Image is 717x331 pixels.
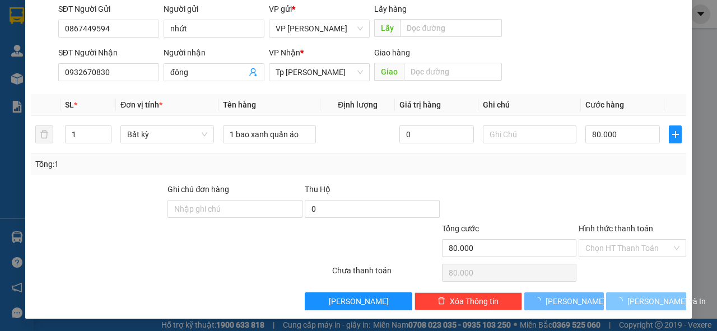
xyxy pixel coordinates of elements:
button: delete [35,125,53,143]
th: Ghi chú [478,94,581,116]
span: VP Nhận [269,48,300,57]
span: [PERSON_NAME] [329,295,389,307]
b: Gửi khách hàng [69,16,111,69]
label: Ghi chú đơn hàng [167,185,229,194]
div: SĐT Người Nhận [58,46,159,59]
div: Người gửi [164,3,264,15]
div: SĐT Người Gửi [58,3,159,15]
input: Dọc đường [400,19,501,37]
div: VP gửi [269,3,370,15]
span: user-add [249,68,258,77]
button: plus [669,125,682,143]
span: Tên hàng [223,100,256,109]
div: Người nhận [164,46,264,59]
button: [PERSON_NAME] [524,292,604,310]
span: Tổng cước [442,224,479,233]
b: [PERSON_NAME] [14,72,63,125]
span: [PERSON_NAME] và In [627,295,706,307]
span: VP Phan Rang [276,20,363,37]
span: Thu Hộ [305,185,330,194]
span: Tp Hồ Chí Minh [276,64,363,81]
img: logo.jpg [122,14,148,41]
button: deleteXóa Thông tin [415,292,522,310]
input: Ghi Chú [483,125,576,143]
span: Bất kỳ [127,126,207,143]
button: [PERSON_NAME] và In [606,292,686,310]
span: Đơn vị tính [120,100,162,109]
div: Chưa thanh toán [331,264,441,284]
span: delete [437,297,445,306]
span: [PERSON_NAME] [546,295,606,307]
div: Tổng: 1 [35,158,278,170]
span: Cước hàng [585,100,624,109]
span: Giao hàng [374,48,410,57]
span: SL [65,100,74,109]
span: Giá trị hàng [399,100,441,109]
input: Dọc đường [404,63,501,81]
span: Lấy [374,19,400,37]
input: 0 [399,125,474,143]
button: [PERSON_NAME] [305,292,412,310]
span: Lấy hàng [374,4,407,13]
b: [DOMAIN_NAME] [94,43,154,52]
label: Hình thức thanh toán [579,224,653,233]
span: Giao [374,63,404,81]
span: Xóa Thông tin [450,295,499,307]
input: Ghi chú đơn hàng [167,200,302,218]
input: VD: Bàn, Ghế [223,125,316,143]
span: loading [533,297,546,305]
span: Định lượng [338,100,378,109]
span: loading [615,297,627,305]
li: (c) 2017 [94,53,154,67]
span: plus [669,130,681,139]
